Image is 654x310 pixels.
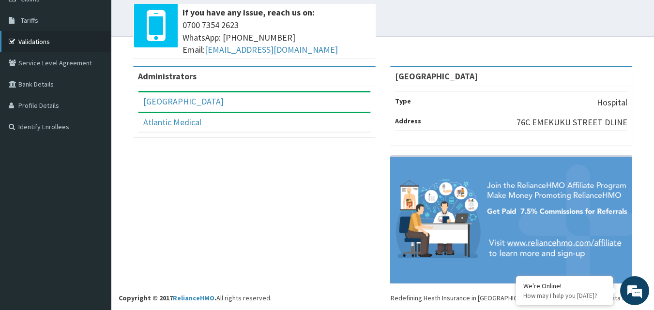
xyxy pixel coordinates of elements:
[5,207,184,241] textarea: Type your message and hit 'Enter'
[390,157,633,283] img: provider-team-banner.png
[183,7,315,18] b: If you have any issue, reach us on:
[395,117,421,125] b: Address
[21,16,38,25] span: Tariffs
[18,48,39,73] img: d_794563401_company_1708531726252_794563401
[205,44,338,55] a: [EMAIL_ADDRESS][DOMAIN_NAME]
[597,96,627,109] p: Hospital
[173,294,214,302] a: RelianceHMO
[138,71,197,82] b: Administrators
[143,117,201,128] a: Atlantic Medical
[159,5,182,28] div: Minimize live chat window
[143,96,224,107] a: [GEOGRAPHIC_DATA]
[183,19,371,56] span: 0700 7354 2623 WhatsApp: [PHONE_NUMBER] Email:
[119,294,216,302] strong: Copyright © 2017 .
[111,36,654,310] footer: All rights reserved.
[50,54,163,67] div: Chat with us now
[395,97,411,105] b: Type
[391,293,647,303] div: Redefining Heath Insurance in [GEOGRAPHIC_DATA] using Telemedicine and Data Science!
[395,71,478,82] strong: [GEOGRAPHIC_DATA]
[523,292,606,300] p: How may I help you today?
[517,116,627,129] p: 76C EMEKUKU STREET DLINE
[56,93,134,191] span: We're online!
[523,281,606,290] div: We're Online!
